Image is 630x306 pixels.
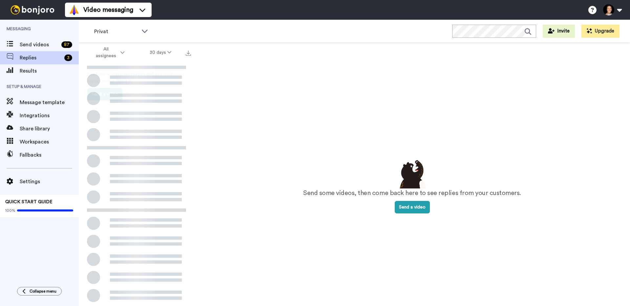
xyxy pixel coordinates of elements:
span: All assignees [93,46,119,59]
div: 87 [61,41,72,48]
button: Upgrade [581,25,619,38]
span: Send videos [20,41,59,49]
span: Replies [20,54,62,62]
button: 30 days [137,47,184,58]
button: Collapse menu [17,287,62,295]
a: Send a video [395,205,430,209]
img: export.svg [186,51,191,56]
p: Send more video messages and see your replies come flying in. [87,71,186,85]
span: Share library [20,125,79,133]
button: Send a video [395,201,430,213]
span: Results [20,67,79,75]
img: vm-color.svg [69,5,79,15]
span: Collapse menu [30,289,56,294]
span: QUICK START GUIDE [5,200,52,204]
span: Workspaces [20,138,79,146]
button: Invite [543,25,575,38]
img: results-emptystates.png [396,158,429,188]
span: Settings [20,178,79,186]
span: Privat [94,28,138,35]
span: Fallbacks [20,151,79,159]
button: Export all results that match these filters now. [184,48,193,57]
div: 3 [64,55,72,61]
img: bj-logo-header-white.svg [8,5,57,14]
button: Send a video [87,88,122,100]
button: All assignees [80,43,137,62]
span: Integrations [20,112,79,120]
span: 100% [5,208,15,213]
span: Message template [20,98,79,106]
span: Video messaging [83,5,133,14]
p: Send some videos, then come back here to see replies from your customers. [303,188,521,198]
